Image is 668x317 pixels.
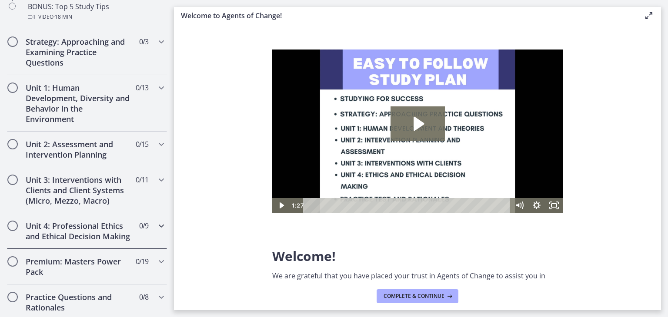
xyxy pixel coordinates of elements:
span: Complete & continue [384,293,444,300]
button: Show settings menu [256,149,273,163]
p: We are grateful that you have placed your trust in Agents of Change to assist you in preparing fo... [272,271,563,302]
button: Complete & continue [377,289,458,303]
button: Fullscreen [273,149,291,163]
div: BONUS: Top 5 Study Tips [28,1,164,22]
button: Play Video: c1o6hcmjueu5qasqsu00.mp4 [118,57,173,92]
h2: Unit 3: Interventions with Clients and Client Systems (Micro, Mezzo, Macro) [26,175,132,206]
span: 0 / 9 [139,221,148,231]
h2: Unit 1: Human Development, Diversity and Behavior in the Environment [26,83,132,124]
h3: Welcome to Agents of Change! [181,10,630,21]
h2: Strategy: Approaching and Examining Practice Questions [26,36,132,68]
span: Welcome! [272,247,336,265]
span: 0 / 11 [136,175,148,185]
h2: Unit 4: Professional Ethics and Ethical Decision Making [26,221,132,241]
div: Video [28,12,164,22]
h2: Practice Questions and Rationales [26,292,132,313]
span: 0 / 19 [136,256,148,267]
span: · 18 min [53,12,72,22]
div: Playbar [37,149,234,163]
h2: Unit 2: Assessment and Intervention Planning [26,139,132,160]
span: 0 / 15 [136,139,148,149]
h2: Premium: Masters Power Pack [26,256,132,277]
button: Mute [238,149,256,163]
span: 0 / 13 [136,83,148,93]
span: 0 / 3 [139,36,148,47]
span: 0 / 8 [139,292,148,302]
